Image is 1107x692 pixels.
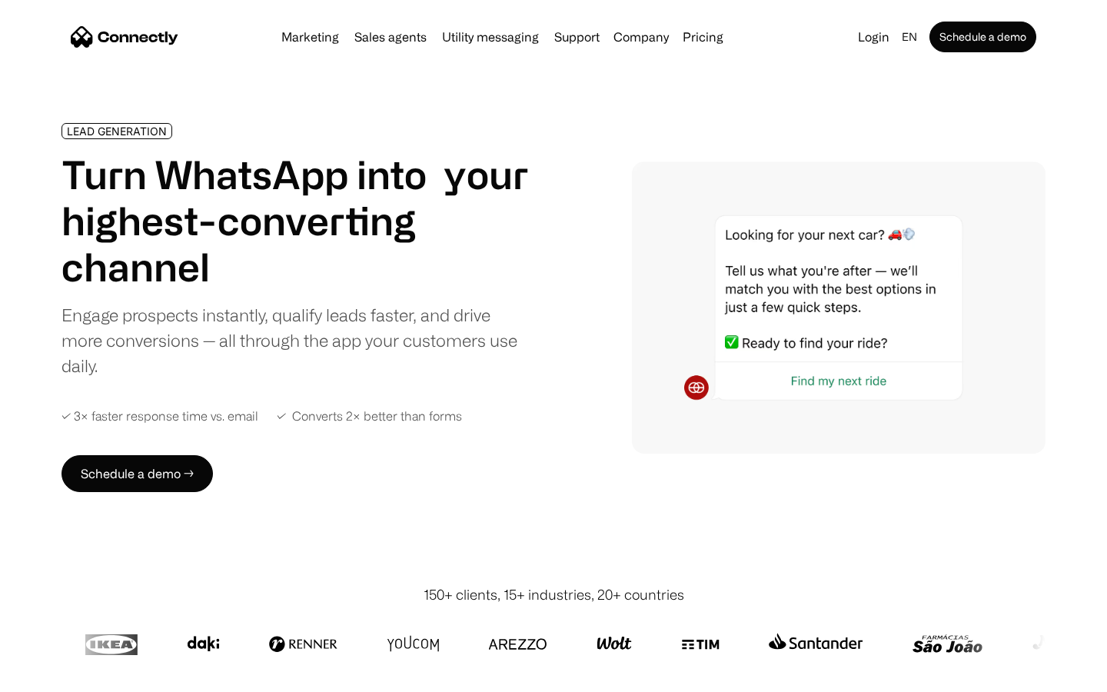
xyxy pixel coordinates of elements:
[424,584,684,605] div: 150+ clients, 15+ industries, 20+ countries
[61,455,213,492] a: Schedule a demo →
[71,25,178,48] a: home
[61,302,529,378] div: Engage prospects instantly, qualify leads faster, and drive more conversions — all through the ap...
[902,26,917,48] div: en
[348,31,433,43] a: Sales agents
[929,22,1036,52] a: Schedule a demo
[613,26,669,48] div: Company
[61,151,529,290] h1: Turn WhatsApp into your highest-converting channel
[852,26,896,48] a: Login
[896,26,926,48] div: en
[436,31,545,43] a: Utility messaging
[31,665,92,687] ul: Language list
[277,409,462,424] div: ✓ Converts 2× better than forms
[275,31,345,43] a: Marketing
[548,31,606,43] a: Support
[61,409,258,424] div: ✓ 3× faster response time vs. email
[67,125,167,137] div: LEAD GENERATION
[609,26,673,48] div: Company
[15,664,92,687] aside: Language selected: English
[676,31,730,43] a: Pricing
